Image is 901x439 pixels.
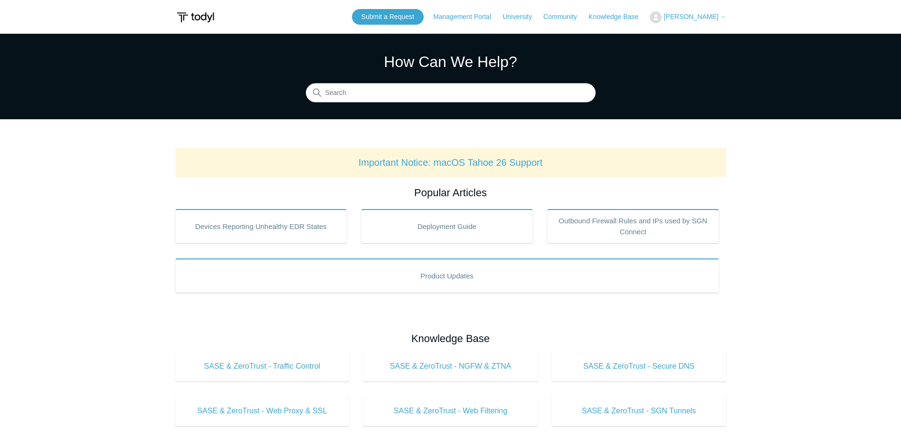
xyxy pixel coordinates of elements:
span: SASE & ZeroTrust - SGN Tunnels [566,405,712,417]
a: Community [543,12,587,22]
a: Management Portal [433,12,501,22]
h2: Knowledge Base [175,331,726,346]
a: Knowledge Base [588,12,648,22]
a: SASE & ZeroTrust - NGFW & ZTNA [363,351,538,382]
a: SASE & ZeroTrust - Traffic Control [175,351,350,382]
h1: How Can We Help? [306,50,596,73]
span: SASE & ZeroTrust - Traffic Control [190,361,335,372]
a: Outbound Firewall Rules and IPs used by SGN Connect [547,209,719,243]
a: SASE & ZeroTrust - Secure DNS [552,351,726,382]
span: SASE & ZeroTrust - NGFW & ZTNA [378,361,523,372]
input: Search [306,84,596,103]
a: Devices Reporting Unhealthy EDR States [175,209,347,243]
a: Important Notice: macOS Tahoe 26 Support [359,157,543,168]
a: Submit a Request [352,9,424,25]
a: Deployment Guide [361,209,533,243]
span: SASE & ZeroTrust - Web Filtering [378,405,523,417]
a: Product Updates [175,258,719,293]
button: [PERSON_NAME] [650,11,726,23]
a: SASE & ZeroTrust - SGN Tunnels [552,396,726,426]
span: SASE & ZeroTrust - Secure DNS [566,361,712,372]
h2: Popular Articles [175,185,726,200]
span: [PERSON_NAME] [664,13,718,20]
span: SASE & ZeroTrust - Web Proxy & SSL [190,405,335,417]
a: SASE & ZeroTrust - Web Filtering [363,396,538,426]
a: SASE & ZeroTrust - Web Proxy & SSL [175,396,350,426]
img: Todyl Support Center Help Center home page [175,9,216,26]
a: University [503,12,541,22]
